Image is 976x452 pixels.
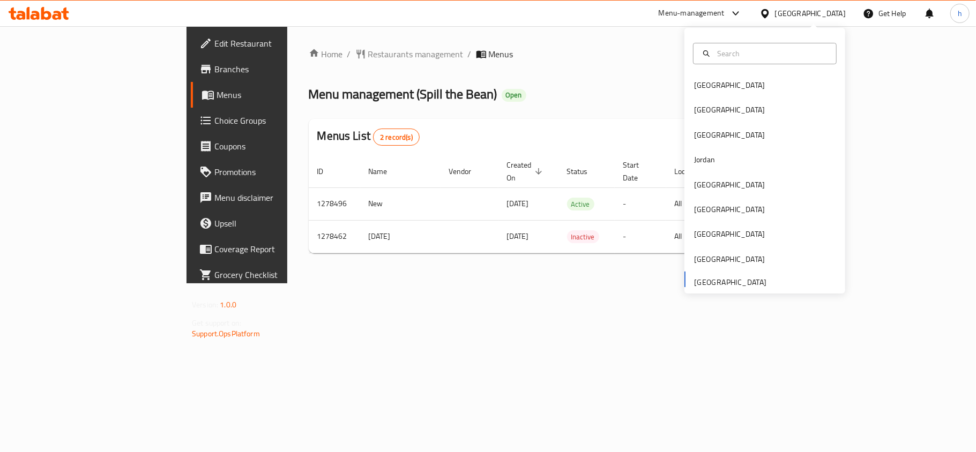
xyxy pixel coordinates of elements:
[694,228,765,240] div: [GEOGRAPHIC_DATA]
[191,236,349,262] a: Coverage Report
[502,89,526,102] div: Open
[309,82,497,106] span: Menu management ( Spill the Bean )
[468,48,472,61] li: /
[489,48,513,61] span: Menus
[567,230,599,243] div: Inactive
[191,108,349,133] a: Choice Groups
[713,48,830,59] input: Search
[675,165,709,178] span: Locale
[309,155,841,253] table: enhanced table
[360,187,441,220] td: New
[214,217,341,230] span: Upsell
[214,165,341,178] span: Promotions
[567,231,599,243] span: Inactive
[694,129,765,141] div: [GEOGRAPHIC_DATA]
[694,204,765,215] div: [GEOGRAPHIC_DATA]
[214,114,341,127] span: Choice Groups
[567,165,602,178] span: Status
[666,220,721,253] td: All
[191,31,349,56] a: Edit Restaurant
[191,56,349,82] a: Branches
[958,7,962,19] span: h
[214,243,341,255] span: Coverage Report
[217,88,341,101] span: Menus
[775,7,846,19] div: [GEOGRAPHIC_DATA]
[694,79,765,91] div: [GEOGRAPHIC_DATA]
[449,165,486,178] span: Vendor
[374,132,419,142] span: 2 record(s)
[355,48,464,61] a: Restaurants management
[694,154,715,165] div: Jordan
[615,220,666,253] td: -
[192,327,260,341] a: Support.OpsPlatform
[666,187,721,220] td: All
[694,179,765,191] div: [GEOGRAPHIC_DATA]
[507,197,529,210] span: [DATE]
[623,159,653,184] span: Start Date
[192,316,241,330] span: Get support on:
[694,253,765,265] div: [GEOGRAPHIC_DATA]
[192,298,218,312] span: Version:
[694,104,765,116] div: [GEOGRAPHIC_DATA]
[360,220,441,253] td: [DATE]
[191,210,349,236] a: Upsell
[317,128,420,146] h2: Menus List
[214,140,341,153] span: Coupons
[309,48,768,61] nav: breadcrumb
[191,262,349,288] a: Grocery Checklist
[214,268,341,281] span: Grocery Checklist
[214,191,341,204] span: Menu disclaimer
[368,48,464,61] span: Restaurants management
[214,37,341,50] span: Edit Restaurant
[317,165,338,178] span: ID
[369,165,401,178] span: Name
[567,198,594,210] span: Active
[191,159,349,185] a: Promotions
[502,91,526,100] span: Open
[191,133,349,159] a: Coupons
[191,82,349,108] a: Menus
[220,298,236,312] span: 1.0.0
[659,7,725,20] div: Menu-management
[615,187,666,220] td: -
[373,129,420,146] div: Total records count
[507,159,546,184] span: Created On
[507,229,529,243] span: [DATE]
[191,185,349,210] a: Menu disclaimer
[214,63,341,76] span: Branches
